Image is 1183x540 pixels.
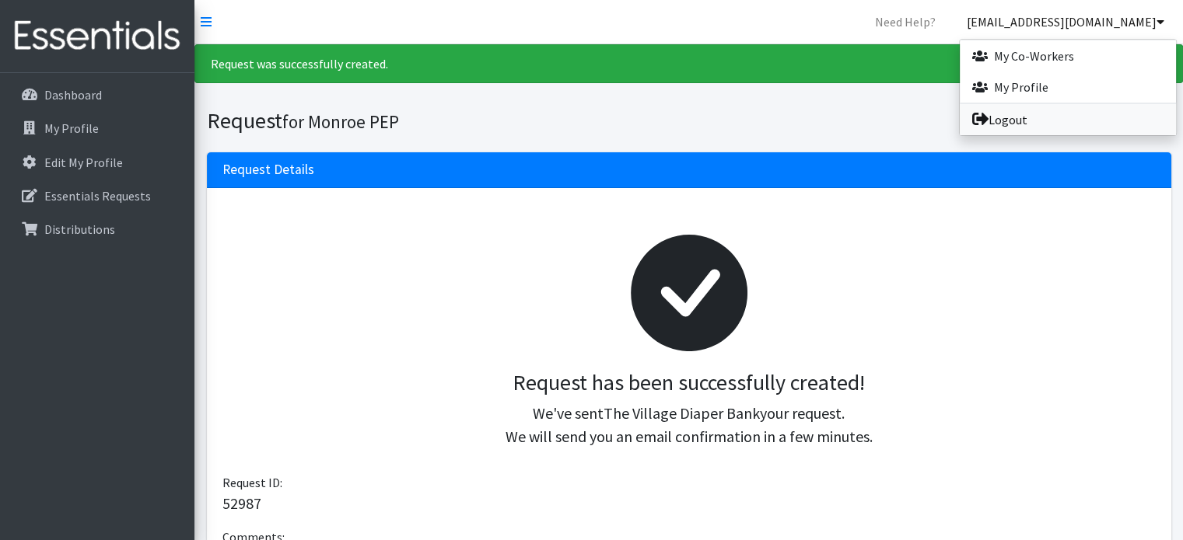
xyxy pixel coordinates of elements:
[954,6,1177,37] a: [EMAIL_ADDRESS][DOMAIN_NAME]
[960,40,1176,71] a: My Co-Workers
[235,402,1143,448] p: We've sent your request. We will send you an email confirmation in a few minutes.
[6,180,188,211] a: Essentials Requests
[6,113,188,144] a: My Profile
[6,79,188,110] a: Dashboard
[960,71,1176,103] a: My Profile
[44,155,123,170] p: Edit My Profile
[604,403,760,423] span: The Village Diaper Bank
[207,107,684,134] h1: Request
[863,6,948,37] a: Need Help?
[6,214,188,245] a: Distributions
[194,44,1183,83] div: Request was successfully created.
[44,87,102,103] p: Dashboard
[235,370,1143,396] h3: Request has been successfully created!
[44,120,99,136] p: My Profile
[6,147,188,178] a: Edit My Profile
[960,104,1176,135] a: Logout
[282,110,399,133] small: for Monroe PEP
[222,162,314,178] h3: Request Details
[222,475,282,490] span: Request ID:
[44,188,151,204] p: Essentials Requests
[6,10,188,62] img: HumanEssentials
[222,492,1156,515] p: 52987
[44,221,115,237] p: Distributions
